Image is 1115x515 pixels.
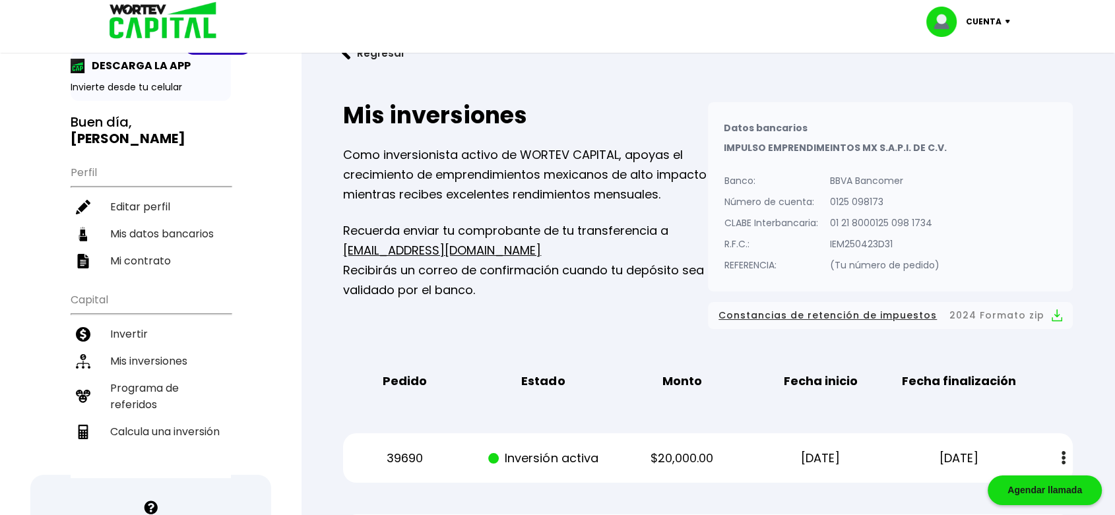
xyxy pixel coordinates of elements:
[71,247,231,274] a: Mi contrato
[71,129,185,148] b: [PERSON_NAME]
[724,192,818,212] p: Número de cuenta:
[485,448,602,468] p: Inversión activa
[76,200,90,214] img: editar-icon.952d3147.svg
[71,158,231,274] ul: Perfil
[902,371,1016,391] b: Fecha finalización
[76,425,90,439] img: calculadora-icon.17d418c4.svg
[724,171,818,191] p: Banco:
[71,418,231,445] a: Calcula una inversión
[76,327,90,342] img: invertir-icon.b3b967d7.svg
[76,227,90,241] img: datos-icon.10cf9172.svg
[76,389,90,404] img: recomiendanos-icon.9b8e9327.svg
[71,80,231,94] p: Invierte desde tu celular
[343,145,708,204] p: Como inversionista activo de WORTEV CAPITAL, apoyas el crecimiento de emprendimientos mexicanos d...
[322,36,1094,71] a: flecha izquierdaRegresar
[76,254,90,268] img: contrato-icon.f2db500c.svg
[71,320,231,348] a: Invertir
[724,255,818,275] p: REFERENCIA:
[724,234,818,254] p: R.F.C.:
[830,234,940,254] p: IEM250423D31
[71,348,231,375] a: Mis inversiones
[343,242,541,258] a: [EMAIL_ADDRESS][DOMAIN_NAME]
[988,475,1102,505] div: Agendar llamada
[76,354,90,369] img: inversiones-icon.6695dc30.svg
[662,371,701,391] b: Monto
[901,448,1017,468] p: [DATE]
[966,12,1002,32] p: Cuenta
[724,213,818,233] p: CLABE Interbancaria:
[718,307,1062,324] button: Constancias de retención de impuestos2024 Formato zip
[343,221,708,300] p: Recuerda enviar tu comprobante de tu transferencia a Recibirás un correo de confirmación cuando t...
[342,46,351,60] img: flecha izquierda
[71,285,231,478] ul: Capital
[71,193,231,220] a: Editar perfil
[830,255,940,275] p: (Tu número de pedido)
[346,448,463,468] p: 39690
[71,220,231,247] a: Mis datos bancarios
[71,59,85,73] img: app-icon
[784,371,858,391] b: Fecha inicio
[926,7,966,37] img: profile-image
[830,213,940,233] p: 01 21 8000125 098 1734
[830,192,940,212] p: 0125 098173
[724,141,947,154] b: IMPULSO EMPRENDIMEINTOS MX S.A.P.I. DE C.V.
[623,448,740,468] p: $20,000.00
[521,371,565,391] b: Estado
[343,102,708,129] h2: Mis inversiones
[71,375,231,418] a: Programa de referidos
[1002,20,1019,24] img: icon-down
[718,307,937,324] span: Constancias de retención de impuestos
[830,171,940,191] p: BBVA Bancomer
[383,371,427,391] b: Pedido
[762,448,879,468] p: [DATE]
[85,57,191,74] p: DESCARGA LA APP
[724,121,808,135] b: Datos bancarios
[322,36,425,71] button: Regresar
[71,114,231,147] h3: Buen día,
